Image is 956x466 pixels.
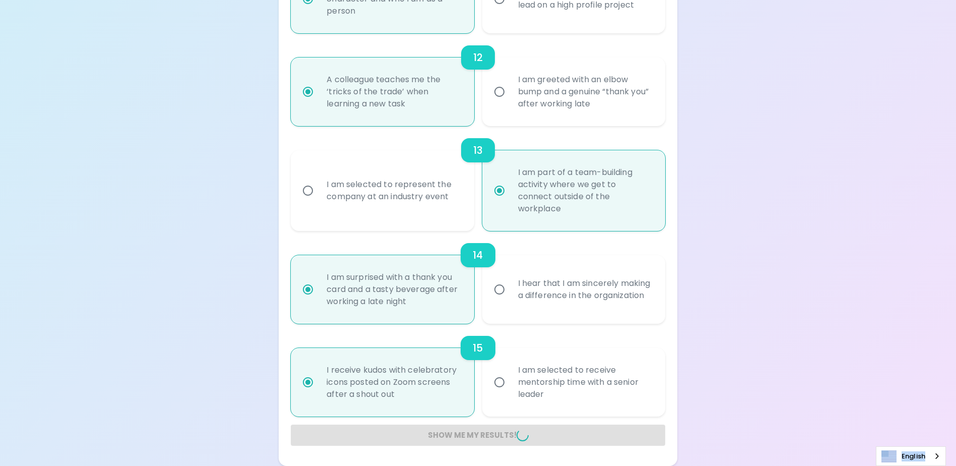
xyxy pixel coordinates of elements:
[876,446,946,466] div: Language
[318,62,468,122] div: A colleague teaches me the ‘tricks of the trade’ when learning a new task
[473,340,483,356] h6: 15
[473,142,483,158] h6: 13
[876,447,945,465] a: English
[876,446,946,466] aside: Language selected: English
[473,49,483,66] h6: 12
[291,33,665,126] div: choice-group-check
[318,352,468,413] div: I receive kudos with celebratory icons posted on Zoom screens after a shout out
[291,126,665,231] div: choice-group-check
[510,62,660,122] div: I am greeted with an elbow bump and a genuine “thank you” after working late
[473,247,483,263] h6: 14
[318,259,468,320] div: I am surprised with a thank you card and a tasty beverage after working a late night
[291,231,665,324] div: choice-group-check
[291,324,665,417] div: choice-group-check
[510,352,660,413] div: I am selected to receive mentorship time with a senior leader
[510,154,660,227] div: I am part of a team-building activity where we get to connect outside of the workplace
[510,265,660,314] div: I hear that I am sincerely making a difference in the organization
[318,166,468,215] div: I am selected to represent the company at an industry event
